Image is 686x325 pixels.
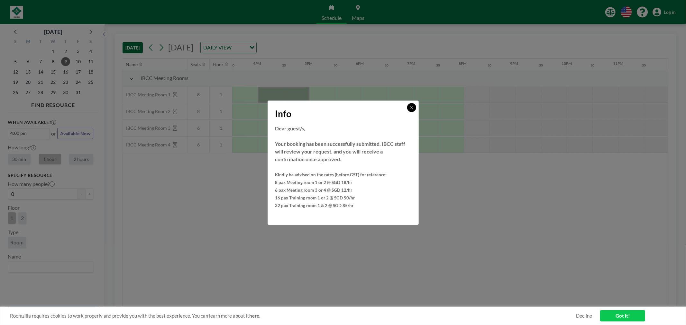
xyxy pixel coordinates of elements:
span: Info [275,108,292,119]
a: Decline [576,313,592,319]
a: here. [249,313,260,319]
h5: 6 pax Meeting room 3 or 4 @ SGD 12/hr [275,186,411,194]
a: Got it! [600,310,645,321]
h5: Kindly be advised on the rates (before GST) for reference: [275,171,411,179]
strong: Dear guest/s, [275,125,306,131]
strong: Your booking has been successfully submitted. IBCC staff will review your request, and you will r... [275,141,406,162]
h5: 16 pax Training room 1 or 2 @ SGD 50/hr [275,194,411,202]
span: Roomzilla requires cookies to work properly and provide you with the best experience. You can lea... [10,313,576,319]
h5: 8 pax Meeting room 1 or 2 @ SGD 18/hr [275,179,411,186]
h5: 32 pax Training room 1 & 2 @ SGD 85/hr [275,202,411,209]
